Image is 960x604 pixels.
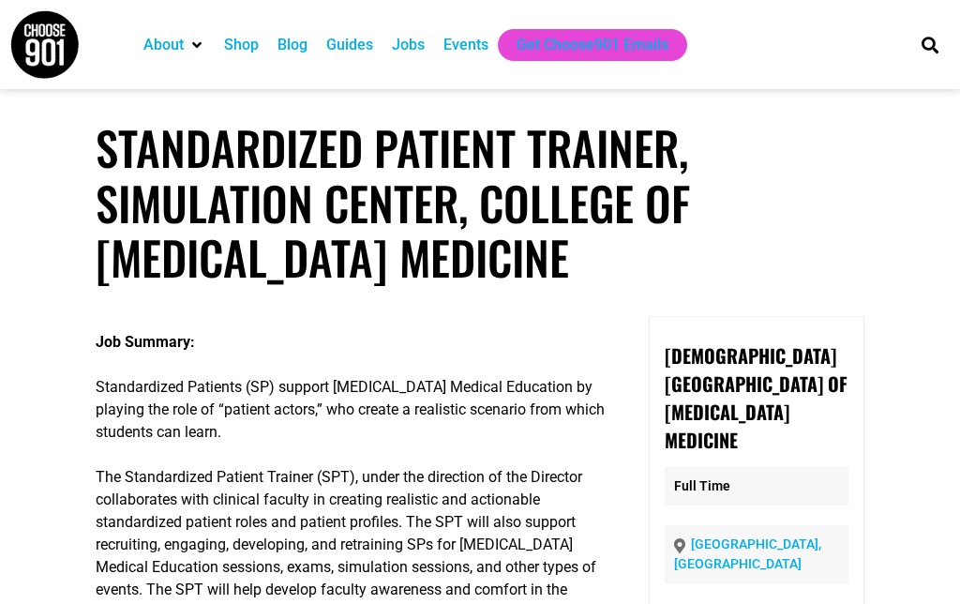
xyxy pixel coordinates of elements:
[915,29,946,60] div: Search
[134,29,215,61] div: About
[517,34,668,56] a: Get Choose901 Emails
[96,120,863,285] h1: Standardized Patient Trainer, Simulation Center, College of [MEDICAL_DATA] Medicine
[665,467,848,506] p: Full Time
[134,29,896,61] nav: Main nav
[224,34,259,56] a: Shop
[96,376,609,444] p: Standardized Patients (SP) support [MEDICAL_DATA] Medical Education by playing the role of “patie...
[665,341,847,454] strong: [DEMOGRAPHIC_DATA][GEOGRAPHIC_DATA] of [MEDICAL_DATA] Medicine
[674,536,821,571] a: [GEOGRAPHIC_DATA], [GEOGRAPHIC_DATA]
[326,34,373,56] a: Guides
[96,333,195,351] strong: Job Summary:
[392,34,425,56] a: Jobs
[143,34,184,56] a: About
[443,34,488,56] a: Events
[277,34,307,56] a: Blog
